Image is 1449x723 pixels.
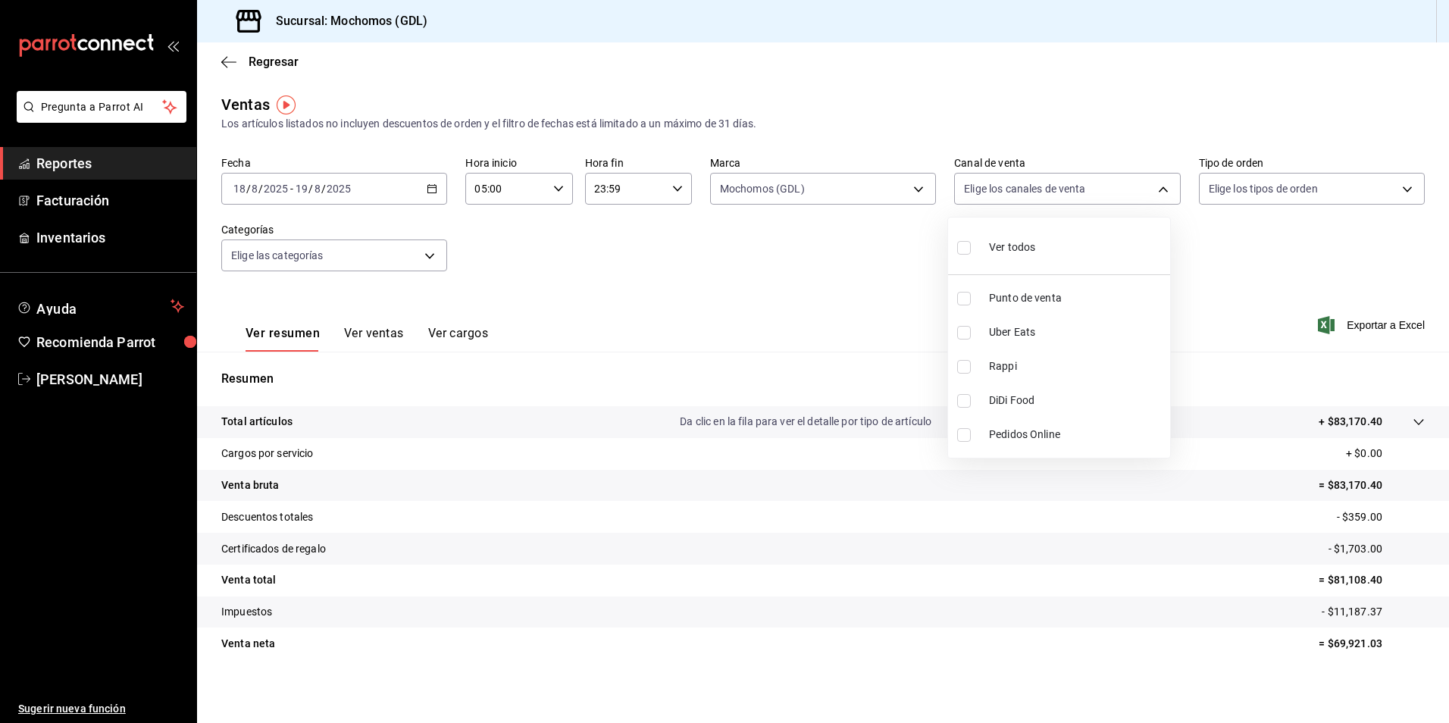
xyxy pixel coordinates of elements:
span: Ver todos [989,239,1035,255]
span: Pedidos Online [989,427,1164,443]
span: Punto de venta [989,290,1164,306]
img: Tooltip marker [277,95,296,114]
span: DiDi Food [989,393,1164,408]
span: Uber Eats [989,324,1164,340]
span: Rappi [989,358,1164,374]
